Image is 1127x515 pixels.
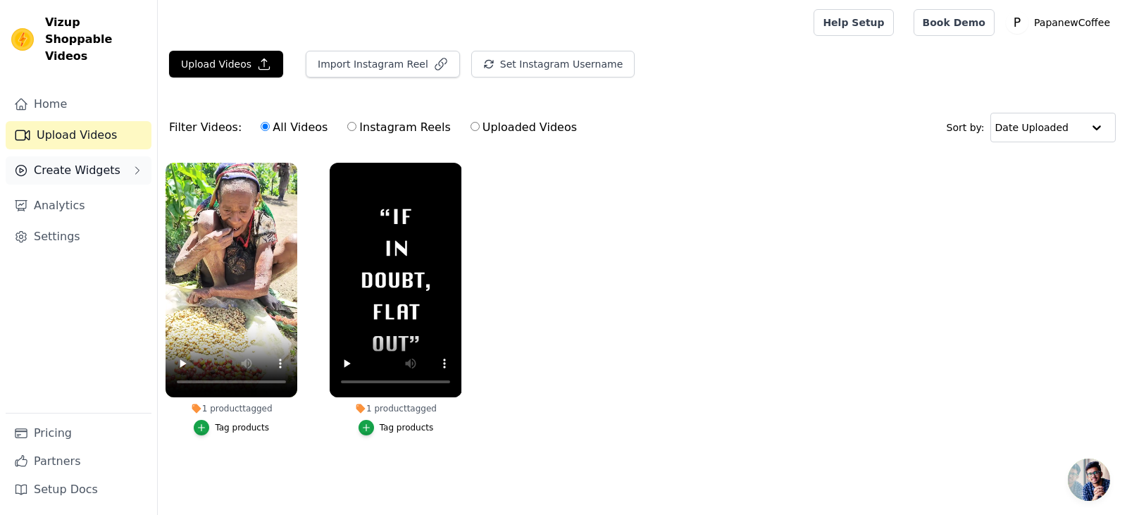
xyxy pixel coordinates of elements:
[6,121,151,149] a: Upload Videos
[1068,459,1110,501] div: Open chat
[261,122,270,131] input: All Videos
[947,113,1116,142] div: Sort by:
[306,51,460,77] button: Import Instagram Reel
[169,111,585,144] div: Filter Videos:
[6,447,151,476] a: Partners
[6,192,151,220] a: Analytics
[6,223,151,251] a: Settings
[1014,15,1021,30] text: P
[34,162,120,179] span: Create Widgets
[11,28,34,51] img: Vizup
[471,51,635,77] button: Set Instagram Username
[6,156,151,185] button: Create Widgets
[914,9,995,36] a: Book Demo
[359,420,434,435] button: Tag products
[169,51,283,77] button: Upload Videos
[347,122,356,131] input: Instagram Reels
[215,422,269,433] div: Tag products
[194,420,269,435] button: Tag products
[470,118,578,137] label: Uploaded Videos
[347,118,451,137] label: Instagram Reels
[471,122,480,131] input: Uploaded Videos
[6,90,151,118] a: Home
[330,403,461,414] div: 1 product tagged
[6,476,151,504] a: Setup Docs
[166,403,297,414] div: 1 product tagged
[260,118,328,137] label: All Videos
[814,9,893,36] a: Help Setup
[1028,10,1116,35] p: PapanewCoffee
[45,14,146,65] span: Vizup Shoppable Videos
[380,422,434,433] div: Tag products
[1006,10,1116,35] button: P PapanewCoffee
[6,419,151,447] a: Pricing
